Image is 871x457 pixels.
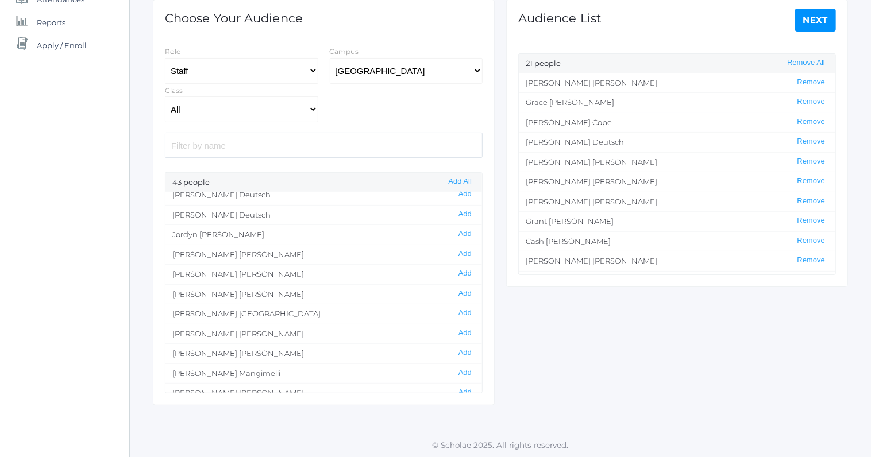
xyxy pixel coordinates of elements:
[165,133,483,157] input: Filter by name
[519,172,835,192] li: [PERSON_NAME] [PERSON_NAME]
[795,9,837,32] a: Next
[519,211,835,231] li: Grant [PERSON_NAME]
[455,210,475,219] button: Add
[455,229,475,239] button: Add
[784,58,828,68] button: Remove All
[794,236,828,246] button: Remove
[165,205,482,225] li: [PERSON_NAME] Deutsch
[165,185,482,205] li: [PERSON_NAME] Deutsch
[165,343,482,363] li: [PERSON_NAME] [PERSON_NAME]
[455,308,475,318] button: Add
[165,304,482,324] li: [PERSON_NAME] [GEOGRAPHIC_DATA]
[794,117,828,127] button: Remove
[519,113,835,133] li: [PERSON_NAME] Cope
[165,324,482,344] li: [PERSON_NAME] [PERSON_NAME]
[519,251,835,271] li: [PERSON_NAME] [PERSON_NAME]
[165,383,482,403] li: [PERSON_NAME] [PERSON_NAME]
[519,271,835,291] li: [PERSON_NAME] Mik
[794,157,828,166] button: Remove
[165,284,482,304] li: [PERSON_NAME] [PERSON_NAME]
[519,132,835,152] li: [PERSON_NAME] Deutsch
[519,54,835,73] div: 21 people
[165,245,482,265] li: [PERSON_NAME] [PERSON_NAME]
[165,173,482,192] div: 43 people
[794,176,828,186] button: Remove
[519,231,835,251] li: Cash [PERSON_NAME]
[455,388,475,397] button: Add
[165,11,303,25] h1: Choose Your Audience
[794,216,828,226] button: Remove
[519,152,835,172] li: [PERSON_NAME] [PERSON_NAME]
[455,328,475,338] button: Add
[518,11,602,25] h1: Audience List
[330,47,359,56] label: Campus
[455,269,475,278] button: Add
[445,177,475,187] button: Add All
[794,196,828,206] button: Remove
[130,439,871,451] p: © Scholae 2025. All rights reserved.
[165,47,180,56] label: Role
[37,11,65,34] span: Reports
[794,78,828,87] button: Remove
[794,255,828,265] button: Remove
[455,368,475,378] button: Add
[37,34,87,57] span: Apply / Enroll
[165,224,482,245] li: Jordyn [PERSON_NAME]
[165,363,482,384] li: [PERSON_NAME] Mangimelli
[455,249,475,259] button: Add
[455,348,475,358] button: Add
[794,97,828,107] button: Remove
[519,192,835,212] li: [PERSON_NAME] [PERSON_NAME]
[165,264,482,284] li: [PERSON_NAME] [PERSON_NAME]
[519,92,835,113] li: Grace [PERSON_NAME]
[455,289,475,299] button: Add
[519,73,835,93] li: [PERSON_NAME] [PERSON_NAME]
[455,189,475,199] button: Add
[794,137,828,146] button: Remove
[165,86,183,95] label: Class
